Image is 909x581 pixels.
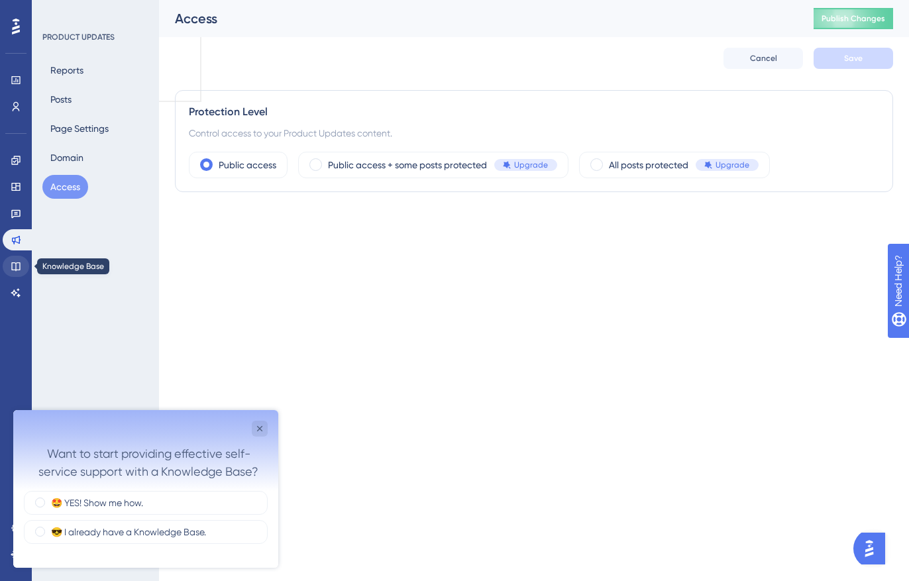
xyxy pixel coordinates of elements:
button: Reports [42,58,91,82]
div: PRODUCT UPDATES [42,32,115,42]
button: Page Settings [42,117,117,140]
button: Access [42,175,88,199]
span: Publish Changes [822,13,885,24]
label: Public access [219,157,276,173]
div: Access [175,9,780,28]
iframe: UserGuiding AI Assistant Launcher [853,529,893,568]
button: Domain [42,146,91,170]
span: All posts protected [609,157,688,173]
button: Publish Changes [814,8,893,29]
span: Upgrade [514,160,548,170]
span: Cancel [750,53,777,64]
button: Posts [42,87,80,111]
span: Need Help? [31,3,83,19]
iframe: To enrich screen reader interactions, please activate Accessibility in Grammarly extension settings [13,410,278,568]
div: Protection Level [189,104,879,120]
span: Public access + some posts protected [328,157,487,173]
span: Upgrade [716,160,749,170]
span: Save [844,53,863,64]
div: Control access to your Product Updates content. [189,125,879,141]
button: Save [814,48,893,69]
button: Cancel [723,48,803,69]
